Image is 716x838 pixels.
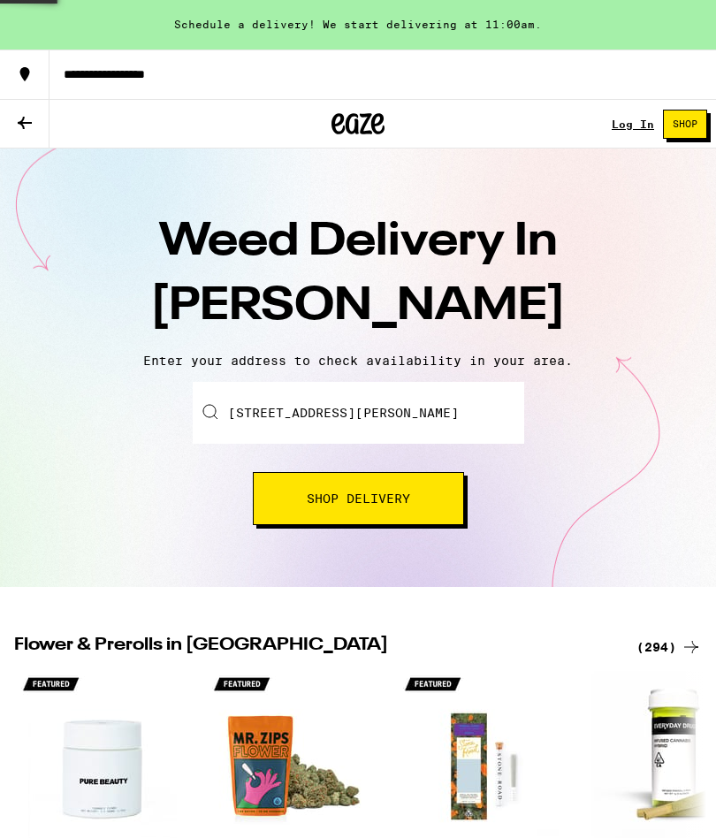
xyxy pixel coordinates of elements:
[307,492,410,505] span: Shop Delivery
[49,210,667,339] h1: Weed Delivery In
[150,284,566,330] span: [PERSON_NAME]
[253,472,464,525] button: Shop Delivery
[663,110,707,139] button: Shop
[612,118,654,130] a: Log In
[636,636,702,658] a: (294)
[673,119,697,129] span: Shop
[18,354,698,368] p: Enter your address to check availability in your area.
[193,382,524,444] input: Enter your delivery address
[654,110,716,139] a: Shop
[14,636,615,658] h2: Flower & Prerolls in [GEOGRAPHIC_DATA]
